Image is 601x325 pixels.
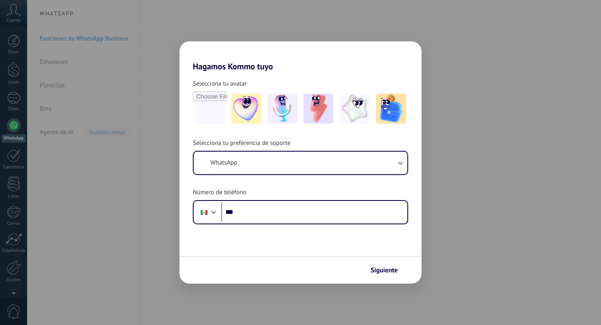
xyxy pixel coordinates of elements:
h2: Hagamos Kommo tuyo [179,41,422,71]
img: -1.jpeg [231,94,261,124]
button: WhatsApp [194,152,407,174]
span: Selecciona tu preferencia de soporte [193,139,290,147]
span: Siguiente [371,267,398,273]
img: -3.jpeg [303,94,333,124]
div: Mexico: + 52 [196,203,212,221]
img: -4.jpeg [340,94,370,124]
span: WhatsApp [210,159,237,167]
span: Número de teléfono [193,188,246,197]
button: Siguiente [367,263,409,277]
img: -2.jpeg [268,94,298,124]
span: Selecciona tu avatar [193,80,247,88]
img: -5.jpeg [376,94,406,124]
